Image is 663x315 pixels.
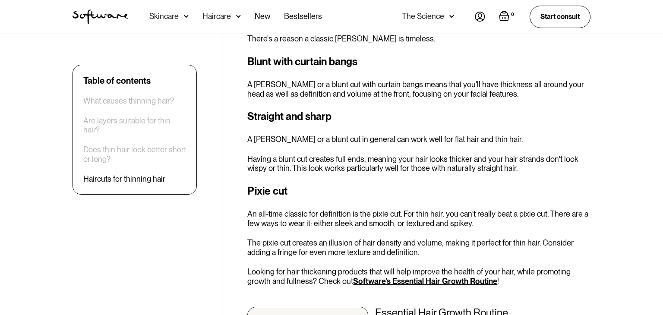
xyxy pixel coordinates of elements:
[499,11,516,23] a: Open empty cart
[247,209,590,228] p: An all-time classic for definition is the pixie cut. For thin hair, you can't really beat a pixie...
[247,135,590,144] p: A [PERSON_NAME] or a blunt cut in general can work well for flat hair and thin hair.
[73,9,129,24] img: Software Logo
[530,6,590,28] a: Start consult
[402,12,444,21] div: The Science
[83,76,151,86] div: Table of contents
[247,54,590,69] h3: Blunt with curtain bangs
[149,12,179,21] div: Skincare
[83,145,186,164] a: Does thin hair look better short or long?
[202,12,231,21] div: Haircare
[449,12,454,21] img: arrow down
[83,174,165,184] a: Haircuts for thinning hair
[247,109,590,124] h3: Straight and sharp
[184,12,189,21] img: arrow down
[247,34,590,44] p: There's a reason a classic [PERSON_NAME] is timeless.
[247,183,590,199] h3: Pixie cut
[83,96,174,106] a: What causes thinning hair?
[247,80,590,98] p: A [PERSON_NAME] or a blunt cut with curtain bangs means that you'll have thickness all around you...
[353,277,497,286] a: Software's Essential Hair Growth Routine
[73,9,129,24] a: home
[509,11,516,19] div: 0
[236,12,241,21] img: arrow down
[247,267,590,286] p: Looking for hair thickening products that will help improve the health of your hair, while promot...
[83,116,186,135] a: Are layers suitable for thin hair?
[247,154,590,173] p: Having a blunt cut creates full ends, meaning your hair looks thicker and your hair strands don't...
[247,238,590,257] p: The pixie cut creates an illusion of hair density and volume, making it perfect for thin hair. Co...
